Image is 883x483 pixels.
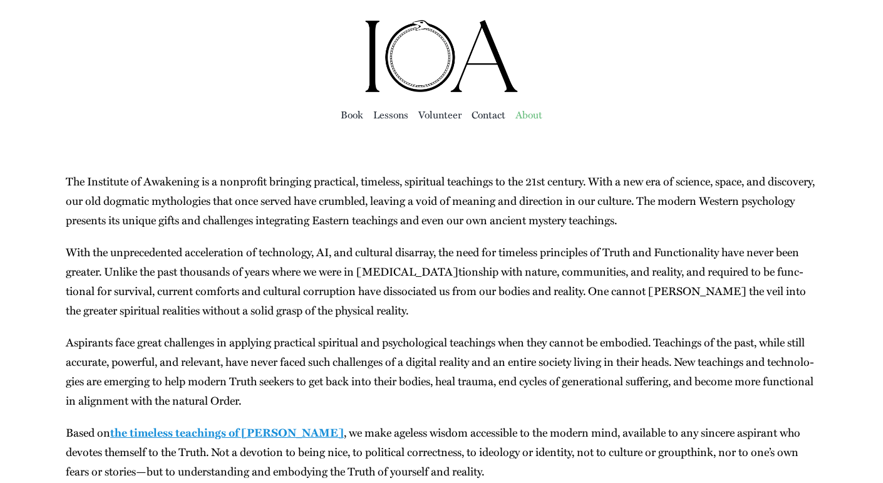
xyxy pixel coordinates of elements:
a: Book [341,106,363,123]
p: The Insti­tute of Awak­en­ing is a non­prof­it bring­ing prac­ti­cal, time­less, spir­i­tu­al tea... [66,172,817,230]
a: the time­less teach­ings of [PERSON_NAME] [110,424,344,440]
a: Con­tact [472,106,505,123]
nav: Main [66,94,817,134]
a: Vol­un­teer [418,106,462,123]
img: Institute of Awakening [363,19,520,94]
p: With the unprece­dent­ed accel­er­a­tion of tech­nol­o­gy, AI, and cul­tur­al dis­ar­ray, the nee... [66,242,817,320]
a: About [515,106,542,123]
p: Based on , we make age­less wis­dom acces­si­ble to the mod­ern mind, avail­able to any sin­cere ... [66,423,817,481]
p: Aspi­rants face great chal­lenges in apply­ing prac­ti­cal spir­i­tu­al and psy­cho­log­i­cal tea... [66,333,817,410]
a: Lessons [373,106,408,123]
a: ioa-logo [363,16,520,33]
